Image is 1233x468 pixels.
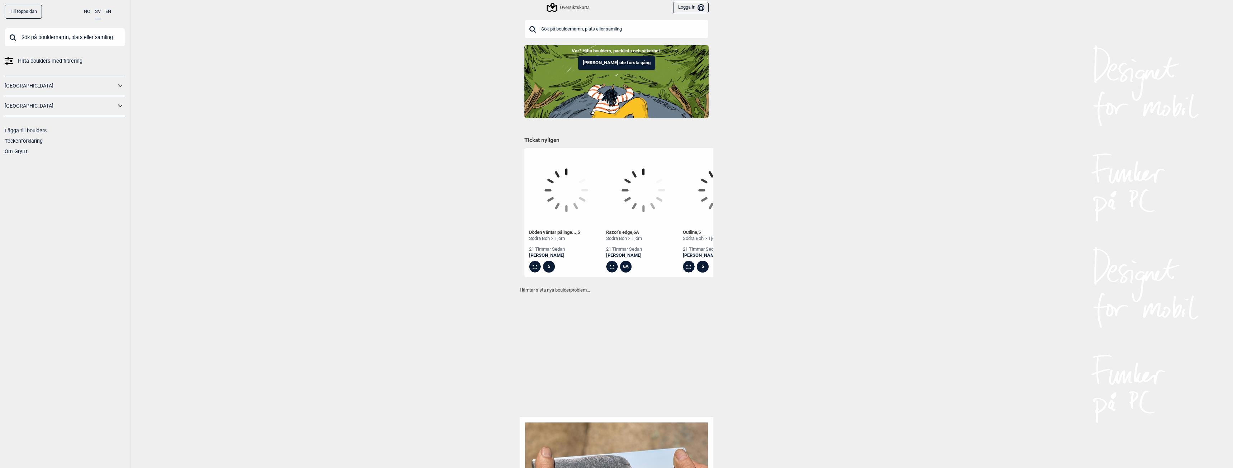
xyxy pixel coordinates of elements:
a: [PERSON_NAME] [683,252,719,259]
div: Döden väntar på inge... , [529,230,580,236]
div: Outline , [683,230,719,236]
div: 5 [543,261,555,273]
div: Södra Boh > Tjörn [683,236,719,242]
button: [PERSON_NAME] ute första gång [578,56,655,70]
div: 21 timmar sedan [606,246,642,252]
p: Var? Hitta boulders, packlista och säkerhet. [5,47,1228,55]
a: [PERSON_NAME] [529,252,580,259]
span: 5 [577,230,580,235]
img: Indoor to outdoor [524,45,709,118]
a: [PERSON_NAME] [606,252,642,259]
span: Hitta boulders med filtrering [18,56,82,66]
input: Sök på bouldernamn, plats eller samling [524,20,709,38]
a: Hitta boulders med filtrering [5,56,125,66]
span: 5 [698,230,701,235]
a: [GEOGRAPHIC_DATA] [5,81,116,91]
button: SV [95,5,101,19]
div: Södra Boh > Tjörn [606,236,642,242]
input: Sök på bouldernamn, plats eller samling [5,28,125,47]
p: Hämtar sista nya boulderproblem... [520,287,713,294]
button: Logga in [673,2,709,14]
button: EN [105,5,111,19]
a: Teckenförklaring [5,138,43,144]
a: [GEOGRAPHIC_DATA] [5,101,116,111]
div: Södra Boh > Tjörn [529,236,580,242]
div: 5 [697,261,709,273]
button: NO [84,5,90,19]
a: Om Gryttr [5,148,28,154]
div: 6A [620,261,632,273]
div: Översiktskarta [548,3,590,12]
a: Till toppsidan [5,5,42,19]
div: Razor's edge , [606,230,642,236]
a: Lägga till boulders [5,128,47,133]
div: 21 timmar sedan [683,246,719,252]
span: 6A [633,230,639,235]
div: 21 timmar sedan [529,246,580,252]
h1: Tickat nyligen [524,137,709,145]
